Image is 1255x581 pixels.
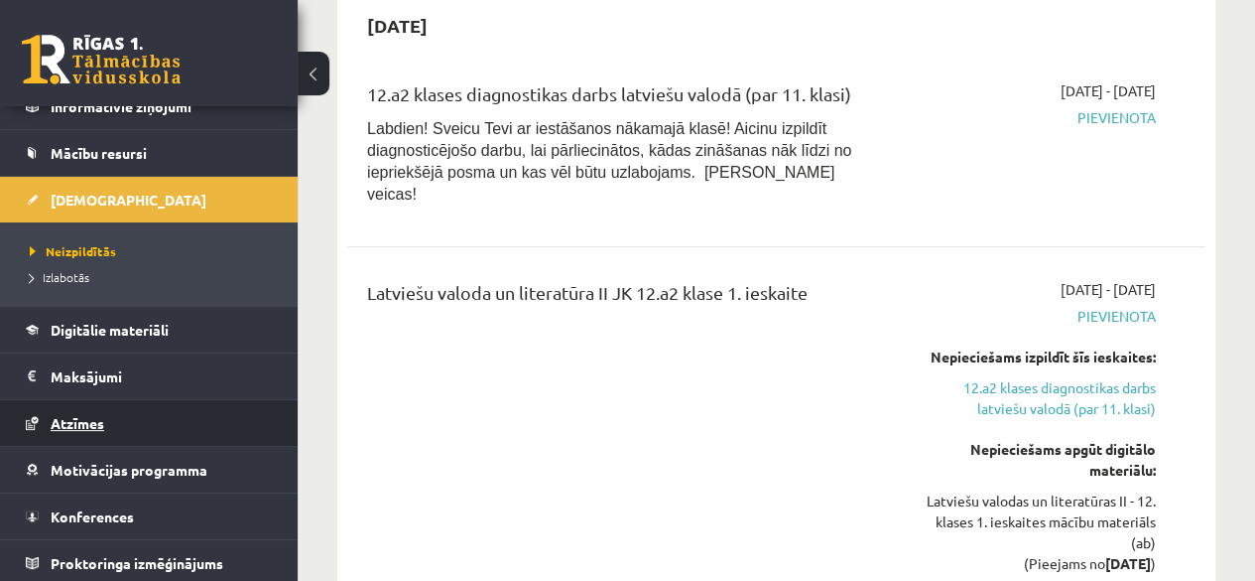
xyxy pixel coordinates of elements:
span: Digitālie materiāli [51,321,169,339]
a: Rīgas 1. Tālmācības vidusskola [22,35,181,84]
span: Pievienota [913,306,1156,327]
span: [DEMOGRAPHIC_DATA] [51,191,206,209]
div: Nepieciešams apgūt digitālo materiālu: [913,439,1156,481]
a: Izlabotās [30,268,278,286]
div: 12.a2 klases diagnostikas darbs latviešu valodā (par 11. klasi) [367,80,883,117]
legend: Maksājumi [51,354,273,399]
span: Izlabotās [30,269,89,285]
a: Atzīmes [26,400,273,446]
span: Labdien! Sveicu Tevi ar iestāšanos nākamajā klasē! Aicinu izpildīt diagnosticējošo darbu, lai pār... [367,120,851,203]
h2: [DATE] [347,2,447,49]
a: Konferences [26,494,273,539]
span: Konferences [51,508,134,525]
span: Pievienota [913,107,1156,128]
strong: [DATE] [1105,554,1151,572]
a: 12.a2 klases diagnostikas darbs latviešu valodā (par 11. klasi) [913,377,1156,419]
a: Motivācijas programma [26,447,273,493]
span: Neizpildītās [30,243,116,259]
div: Latviešu valodas un literatūras II - 12. klases 1. ieskaites mācību materiāls (ab) (Pieejams no ) [913,491,1156,574]
span: Atzīmes [51,414,104,432]
span: Motivācijas programma [51,461,207,479]
span: Mācību resursi [51,144,147,162]
a: Informatīvie ziņojumi [26,83,273,129]
a: Mācību resursi [26,130,273,176]
span: Proktoringa izmēģinājums [51,554,223,572]
a: Maksājumi [26,354,273,399]
a: Neizpildītās [30,242,278,260]
a: Digitālie materiāli [26,307,273,353]
a: [DEMOGRAPHIC_DATA] [26,177,273,222]
div: Latviešu valoda un literatūra II JK 12.a2 klase 1. ieskaite [367,279,883,316]
div: Nepieciešams izpildīt šīs ieskaites: [913,347,1156,367]
span: [DATE] - [DATE] [1061,80,1156,101]
span: [DATE] - [DATE] [1061,279,1156,300]
legend: Informatīvie ziņojumi [51,83,273,129]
